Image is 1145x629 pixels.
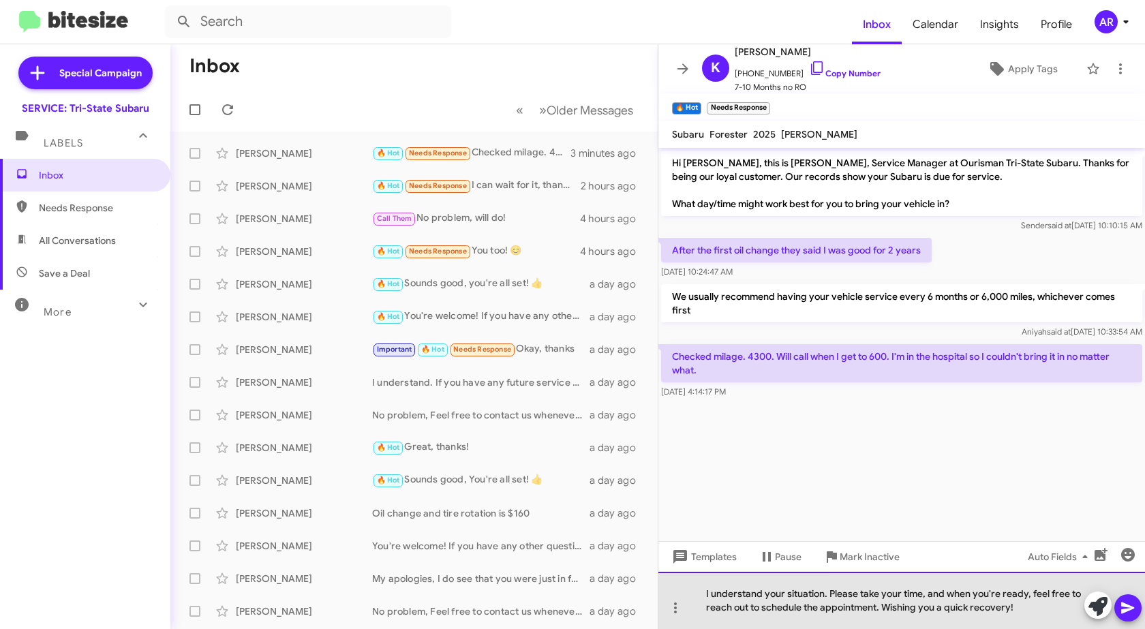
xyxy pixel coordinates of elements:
[707,102,769,114] small: Needs Response
[39,201,155,215] span: Needs Response
[735,60,881,80] span: [PHONE_NUMBER]
[672,102,701,114] small: 🔥 Hot
[372,243,580,259] div: You too! 😊
[590,408,647,422] div: a day ago
[236,245,372,258] div: [PERSON_NAME]
[661,266,733,277] span: [DATE] 10:24:47 AM
[453,345,511,354] span: Needs Response
[661,344,1142,382] p: Checked milage. 4300. Will call when I get to 600. I'm in the hospital so I couldn't bring it in ...
[236,179,372,193] div: [PERSON_NAME]
[1017,544,1104,569] button: Auto Fields
[409,181,467,190] span: Needs Response
[59,66,142,80] span: Special Campaign
[372,408,590,422] div: No problem, Feel free to contact us whenever you're ready to schedule your next service. We're he...
[580,245,647,258] div: 4 hours ago
[236,147,372,160] div: [PERSON_NAME]
[22,102,149,115] div: SERVICE: Tri-State Subaru
[236,212,372,226] div: [PERSON_NAME]
[189,55,240,77] h1: Inbox
[1095,10,1118,33] div: AR
[372,604,590,618] div: No problem, Feel free to contact us whenever you're ready to schedule for service! We're here to ...
[372,375,590,389] div: I understand. If you have any future service needs or questions, feel free to reach out. Thank yo...
[18,57,153,89] a: Special Campaign
[547,103,633,118] span: Older Messages
[1028,544,1093,569] span: Auto Fields
[1022,326,1142,337] span: Aniyah [DATE] 10:33:54 AM
[39,266,90,280] span: Save a Deal
[377,214,412,223] span: Call Them
[709,128,748,140] span: Forester
[661,238,932,262] p: After the first oil change they said I was good for 2 years
[508,96,532,124] button: Previous
[372,178,581,194] div: I can wait for it, thank you
[570,147,647,160] div: 3 minutes ago
[581,179,647,193] div: 2 hours ago
[409,149,467,157] span: Needs Response
[590,474,647,487] div: a day ago
[753,128,776,140] span: 2025
[590,343,647,356] div: a day ago
[372,572,590,585] div: My apologies, I do see that you were just in for service. You're all set!
[377,443,400,452] span: 🔥 Hot
[531,96,641,124] button: Next
[658,572,1145,629] div: I understand your situation. Please take your time, and when you're ready, feel free to reach out...
[372,211,580,226] div: No problem, will do!
[236,539,372,553] div: [PERSON_NAME]
[1083,10,1130,33] button: AR
[590,506,647,520] div: a day ago
[969,5,1030,44] span: Insights
[39,234,116,247] span: All Conversations
[748,544,812,569] button: Pause
[39,168,155,182] span: Inbox
[1048,220,1071,230] span: said at
[661,284,1142,322] p: We usually recommend having your vehicle service every 6 months or 6,000 miles, whichever comes f...
[580,212,647,226] div: 4 hours ago
[775,544,801,569] span: Pause
[377,279,400,288] span: 🔥 Hot
[372,506,590,520] div: Oil change and tire rotation is $160
[236,310,372,324] div: [PERSON_NAME]
[236,506,372,520] div: [PERSON_NAME]
[1030,5,1083,44] a: Profile
[809,68,881,78] a: Copy Number
[44,306,72,318] span: More
[812,544,911,569] button: Mark Inactive
[377,247,400,256] span: 🔥 Hot
[590,277,647,291] div: a day ago
[421,345,444,354] span: 🔥 Hot
[902,5,969,44] a: Calendar
[372,276,590,292] div: Sounds good, you're all set! 👍
[1008,57,1058,81] span: Apply Tags
[372,440,590,455] div: Great, thanks!
[236,277,372,291] div: [PERSON_NAME]
[372,309,590,324] div: You're welcome! If you have any other questions or need further assistance, feel free to ask. 🙂
[236,604,372,618] div: [PERSON_NAME]
[539,102,547,119] span: »
[711,57,720,79] span: K
[964,57,1080,81] button: Apply Tags
[236,408,372,422] div: [PERSON_NAME]
[236,375,372,389] div: [PERSON_NAME]
[735,80,881,94] span: 7-10 Months no RO
[661,386,726,397] span: [DATE] 4:14:17 PM
[658,544,748,569] button: Templates
[372,539,590,553] div: You're welcome! If you have any other questions or need assistance, please let me know. 🙂
[672,128,704,140] span: Subaru
[590,572,647,585] div: a day ago
[236,572,372,585] div: [PERSON_NAME]
[165,5,451,38] input: Search
[44,137,83,149] span: Labels
[372,341,590,357] div: Okay, thanks
[236,441,372,455] div: [PERSON_NAME]
[236,343,372,356] div: [PERSON_NAME]
[1047,326,1071,337] span: said at
[781,128,857,140] span: [PERSON_NAME]
[669,544,737,569] span: Templates
[372,472,590,488] div: Sounds good, You're all set! 👍
[852,5,902,44] a: Inbox
[377,181,400,190] span: 🔥 Hot
[661,151,1142,216] p: Hi [PERSON_NAME], this is [PERSON_NAME], Service Manager at Ourisman Tri-State Subaru. Thanks for...
[590,441,647,455] div: a day ago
